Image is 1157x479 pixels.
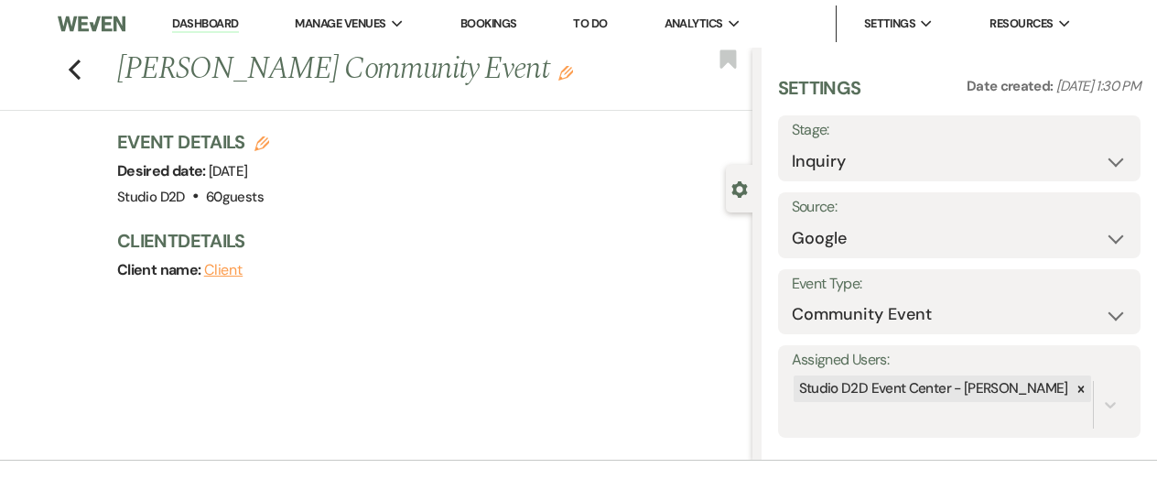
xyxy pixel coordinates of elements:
span: Analytics [665,15,723,33]
a: Dashboard [172,16,238,33]
img: Weven Logo [58,5,125,43]
span: Settings [864,15,916,33]
a: Bookings [460,16,517,31]
span: Resources [989,15,1053,33]
span: Manage Venues [295,15,385,33]
a: To Do [573,16,607,31]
